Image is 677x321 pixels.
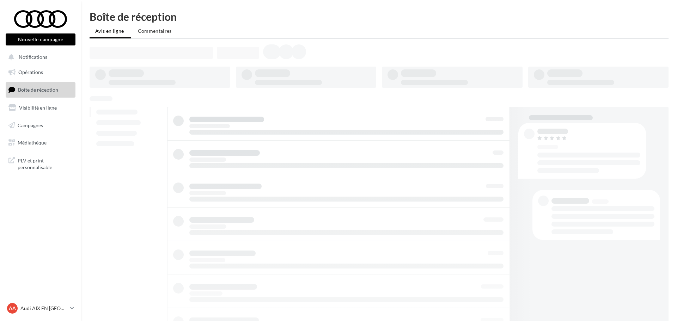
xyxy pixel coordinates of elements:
[138,28,172,34] span: Commentaires
[18,122,43,128] span: Campagnes
[4,82,77,97] a: Boîte de réception
[18,87,58,93] span: Boîte de réception
[18,156,73,171] span: PLV et print personnalisable
[19,105,57,111] span: Visibilité en ligne
[9,305,16,312] span: AA
[20,305,67,312] p: Audi AIX EN [GEOGRAPHIC_DATA]
[4,153,77,174] a: PLV et print personnalisable
[4,118,77,133] a: Campagnes
[4,65,77,80] a: Opérations
[18,140,47,146] span: Médiathèque
[6,302,75,315] a: AA Audi AIX EN [GEOGRAPHIC_DATA]
[4,135,77,150] a: Médiathèque
[19,54,47,60] span: Notifications
[4,100,77,115] a: Visibilité en ligne
[6,33,75,45] button: Nouvelle campagne
[90,11,669,22] div: Boîte de réception
[18,69,43,75] span: Opérations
